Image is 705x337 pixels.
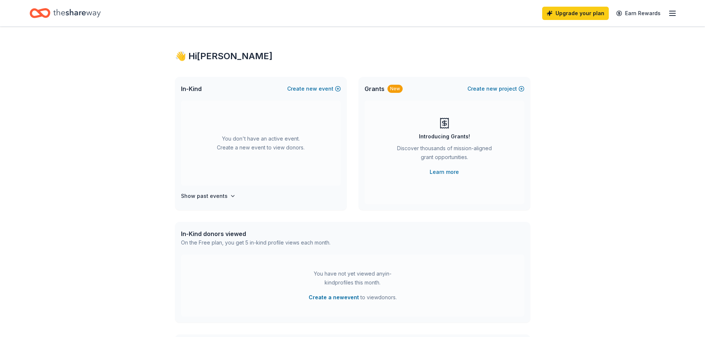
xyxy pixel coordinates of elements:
button: Create a newevent [309,293,359,302]
span: In-Kind [181,84,202,93]
a: Learn more [430,168,459,176]
span: Grants [365,84,385,93]
div: On the Free plan, you get 5 in-kind profile views each month. [181,238,330,247]
span: to view donors . [309,293,397,302]
div: In-Kind donors viewed [181,229,330,238]
button: Createnewevent [287,84,341,93]
div: You don't have an active event. Create a new event to view donors. [181,101,341,186]
div: Discover thousands of mission-aligned grant opportunities. [394,144,495,165]
a: Home [30,4,101,22]
div: You have not yet viewed any in-kind profiles this month. [306,269,399,287]
a: Earn Rewards [612,7,665,20]
button: Show past events [181,192,236,200]
span: new [306,84,317,93]
div: 👋 Hi [PERSON_NAME] [175,50,530,62]
span: new [486,84,497,93]
button: Createnewproject [467,84,524,93]
div: Introducing Grants! [419,132,470,141]
h4: Show past events [181,192,228,200]
div: New [387,85,403,93]
a: Upgrade your plan [542,7,609,20]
